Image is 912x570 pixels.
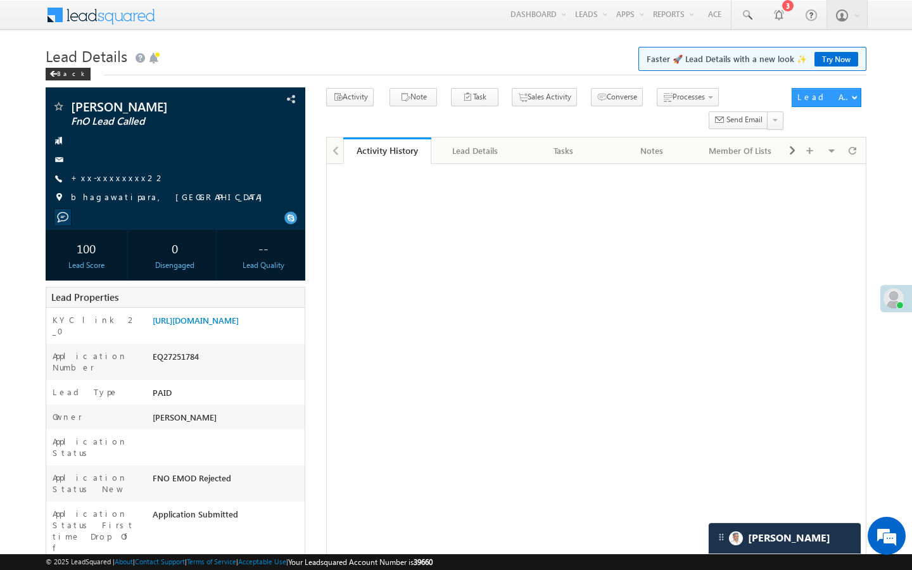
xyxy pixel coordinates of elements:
div: Lead Actions [797,91,851,103]
span: Your Leadsquared Account Number is [288,557,433,567]
label: Application Status First time Drop Off [53,508,140,554]
div: Disengaged [137,260,213,271]
label: KYC link 2_0 [53,314,140,337]
a: Back [46,67,97,78]
span: 39660 [414,557,433,567]
div: PAID [149,386,305,404]
label: Application Status [53,436,140,459]
button: Send Email [709,111,768,130]
div: carter-dragCarter[PERSON_NAME] [708,522,861,554]
div: FNO EMOD Rejected [149,472,305,490]
label: Owner [53,411,82,422]
a: Contact Support [135,557,185,566]
div: Application Submitted [149,508,305,526]
span: Send Email [726,114,763,125]
button: Converse [591,88,643,106]
a: About [115,557,133,566]
img: Carter [729,531,743,545]
a: Try Now [814,52,858,66]
div: Member Of Lists [707,143,774,158]
span: [PERSON_NAME] [153,412,217,422]
span: [PERSON_NAME] [71,100,231,113]
div: Activity History [353,144,422,156]
button: Activity [326,88,374,106]
div: Lead Details [441,143,509,158]
a: Notes [608,137,697,164]
label: Application Status New [53,472,140,495]
img: carter-drag [716,532,726,542]
div: Notes [618,143,685,158]
a: Tasks [520,137,609,164]
button: Processes [657,88,719,106]
span: Lead Details [46,46,127,66]
div: EQ27251784 [149,350,305,368]
div: Lead Score [49,260,124,271]
a: Activity History [343,137,432,164]
div: Back [46,68,91,80]
button: Task [451,88,498,106]
a: +xx-xxxxxxxx22 [71,172,165,183]
div: -- [226,236,301,260]
button: Lead Actions [792,88,861,107]
span: Faster 🚀 Lead Details with a new look ✨ [647,53,858,65]
a: [URL][DOMAIN_NAME] [153,315,239,326]
button: Sales Activity [512,88,577,106]
a: Lead Details [431,137,520,164]
span: Carter [748,532,830,544]
span: FnO Lead Called [71,115,231,128]
div: Lead Quality [226,260,301,271]
span: © 2025 LeadSquared | | | | | [46,556,433,568]
label: Application Number [53,350,140,373]
div: Tasks [530,143,597,158]
a: Acceptable Use [238,557,286,566]
label: Lead Type [53,386,118,398]
div: 100 [49,236,124,260]
a: Terms of Service [187,557,236,566]
span: bhagawatipara, [GEOGRAPHIC_DATA] [71,191,269,204]
span: Lead Properties [51,291,118,303]
a: Member Of Lists [697,137,785,164]
button: Note [389,88,437,106]
span: Processes [673,92,705,101]
div: 0 [137,236,213,260]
